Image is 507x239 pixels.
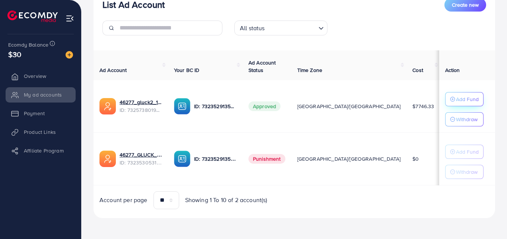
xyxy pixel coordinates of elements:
[456,95,479,104] p: Add Fund
[120,106,162,114] span: ID: 7325738019401580545
[456,147,479,156] p: Add Fund
[174,66,200,74] span: Your BC ID
[174,98,190,114] img: ic-ba-acc.ded83a64.svg
[66,14,74,23] img: menu
[248,154,285,164] span: Punishment
[185,196,267,204] span: Showing 1 To 10 of 2 account(s)
[248,101,281,111] span: Approved
[445,165,484,179] button: Withdraw
[445,112,484,126] button: Withdraw
[445,92,484,106] button: Add Fund
[194,102,237,111] p: ID: 7323529135098331137
[297,155,401,163] span: [GEOGRAPHIC_DATA]/[GEOGRAPHIC_DATA]
[174,151,190,167] img: ic-ba-acc.ded83a64.svg
[120,98,162,106] a: 46277_gluck2_1705656333992
[194,154,237,163] p: ID: 7323529135098331137
[297,103,401,110] span: [GEOGRAPHIC_DATA]/[GEOGRAPHIC_DATA]
[456,115,478,124] p: Withdraw
[297,66,322,74] span: Time Zone
[412,66,423,74] span: Cost
[412,155,419,163] span: $0
[8,41,48,48] span: Ecomdy Balance
[8,49,21,60] span: $30
[248,59,276,74] span: Ad Account Status
[238,23,266,34] span: All status
[7,10,58,22] img: logo
[267,21,316,34] input: Search for option
[120,151,162,166] div: <span class='underline'>46277_GLUCK_1705142358856</span></br>7323530531361570817
[452,1,479,9] span: Create new
[456,167,478,176] p: Withdraw
[445,145,484,159] button: Add Fund
[66,51,73,59] img: image
[120,159,162,166] span: ID: 7323530531361570817
[99,196,148,204] span: Account per page
[99,98,116,114] img: ic-ads-acc.e4c84228.svg
[412,103,434,110] span: $7746.33
[234,21,327,35] div: Search for option
[99,66,127,74] span: Ad Account
[120,98,162,114] div: <span class='underline'>46277_gluck2_1705656333992</span></br>7325738019401580545
[120,151,162,158] a: 46277_GLUCK_1705142358856
[99,151,116,167] img: ic-ads-acc.e4c84228.svg
[445,66,460,74] span: Action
